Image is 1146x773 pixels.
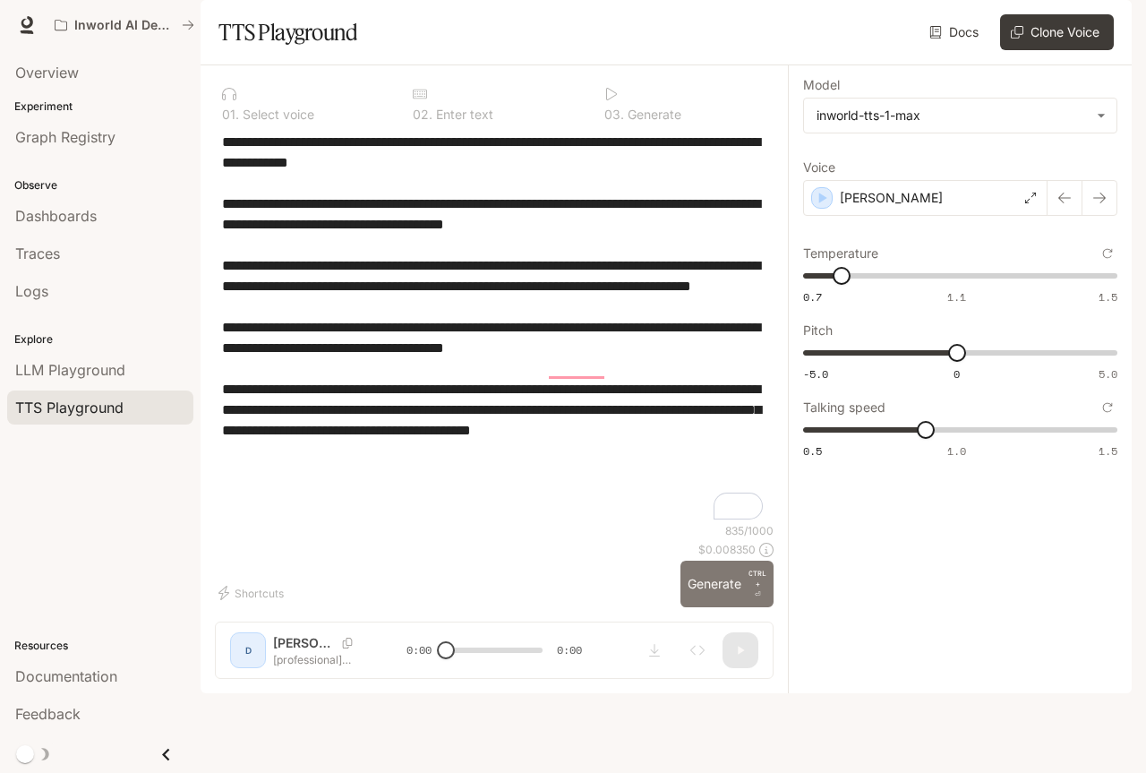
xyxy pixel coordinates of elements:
button: GenerateCTRL +⏎ [680,561,774,607]
button: All workspaces [47,7,202,43]
p: 0 3 . [604,108,624,121]
p: 835 / 1000 [725,523,774,538]
button: Clone Voice [1000,14,1114,50]
p: Enter text [432,108,493,121]
p: CTRL + [748,568,766,589]
p: $ 0.008350 [698,542,756,557]
textarea: To enrich screen reader interactions, please activate Accessibility in Grammarly extension settings [222,132,766,523]
p: Pitch [803,324,833,337]
button: Reset to default [1098,244,1117,263]
p: [PERSON_NAME] [840,189,943,207]
p: Inworld AI Demos [74,18,175,33]
span: 0.5 [803,443,822,459]
h1: TTS Playground [218,14,357,50]
span: 1.5 [1099,289,1117,305]
span: 0.7 [803,289,822,305]
span: 1.5 [1099,443,1117,459]
span: 5.0 [1099,366,1117,382]
p: 0 2 . [413,108,432,121]
p: Temperature [803,247,878,260]
span: 1.1 [947,289,966,305]
p: ⏎ [748,568,766,600]
p: Select voice [239,108,314,121]
p: Model [803,79,840,91]
p: Voice [803,161,835,174]
p: 0 1 . [222,108,239,121]
div: inworld-tts-1-max [804,99,1116,133]
div: inworld-tts-1-max [817,107,1088,125]
span: 0 [954,366,960,382]
p: Talking speed [803,401,885,414]
span: -5.0 [803,366,828,382]
button: Shortcuts [215,579,291,607]
button: Reset to default [1098,398,1117,417]
p: Generate [624,108,681,121]
span: 1.0 [947,443,966,459]
a: Docs [926,14,986,50]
